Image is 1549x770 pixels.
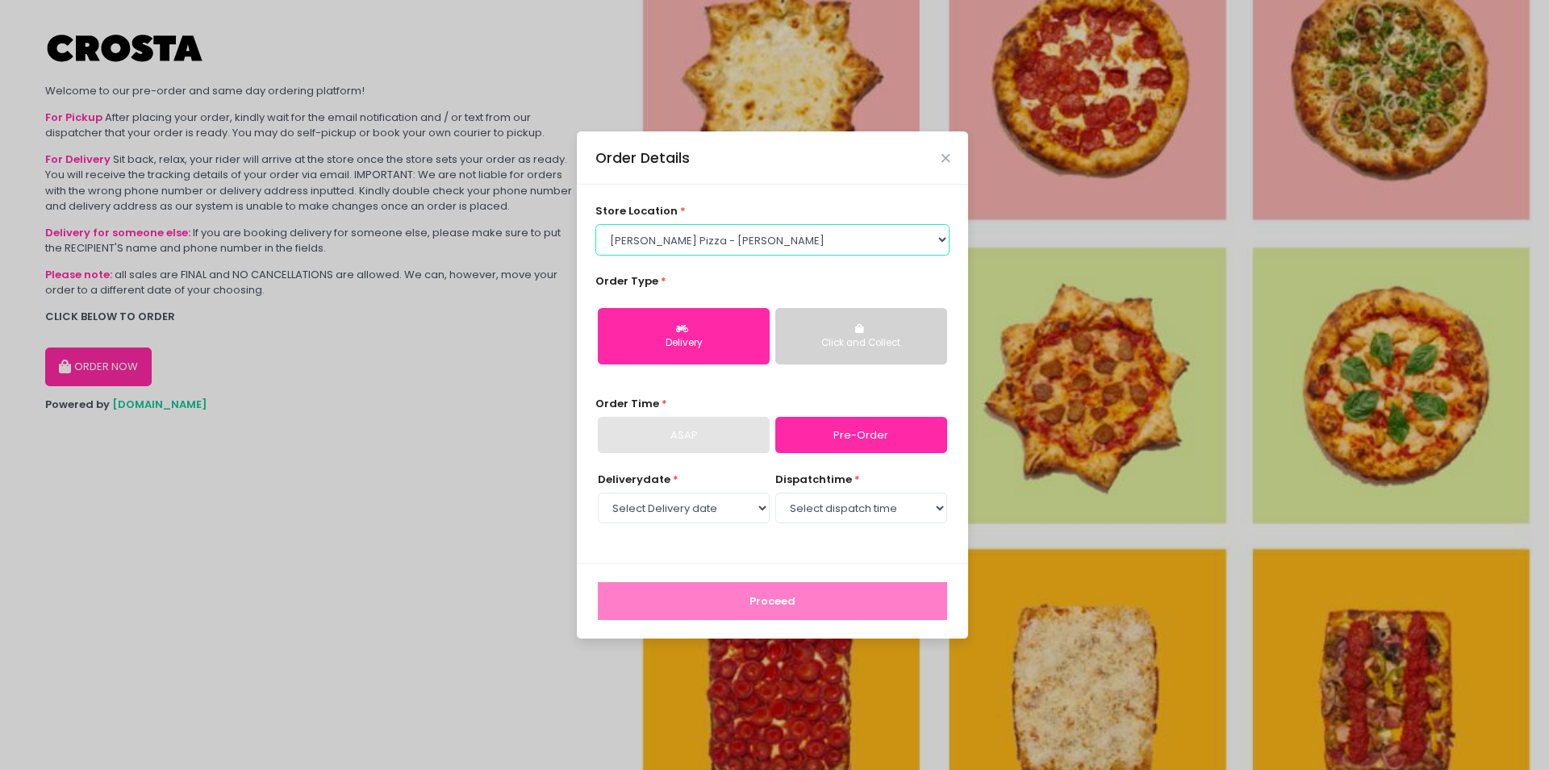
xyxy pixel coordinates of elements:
span: Delivery date [598,472,670,487]
button: Close [942,154,950,162]
span: Order Time [595,396,659,411]
div: Delivery [609,336,758,351]
span: dispatch time [775,472,852,487]
a: Pre-Order [775,417,947,454]
button: Delivery [598,308,770,364]
button: Click and Collect [775,308,947,364]
button: Proceed [598,582,947,621]
span: Order Type [595,273,658,289]
span: store location [595,203,678,219]
div: Order Details [595,148,690,169]
div: Click and Collect [787,336,936,351]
